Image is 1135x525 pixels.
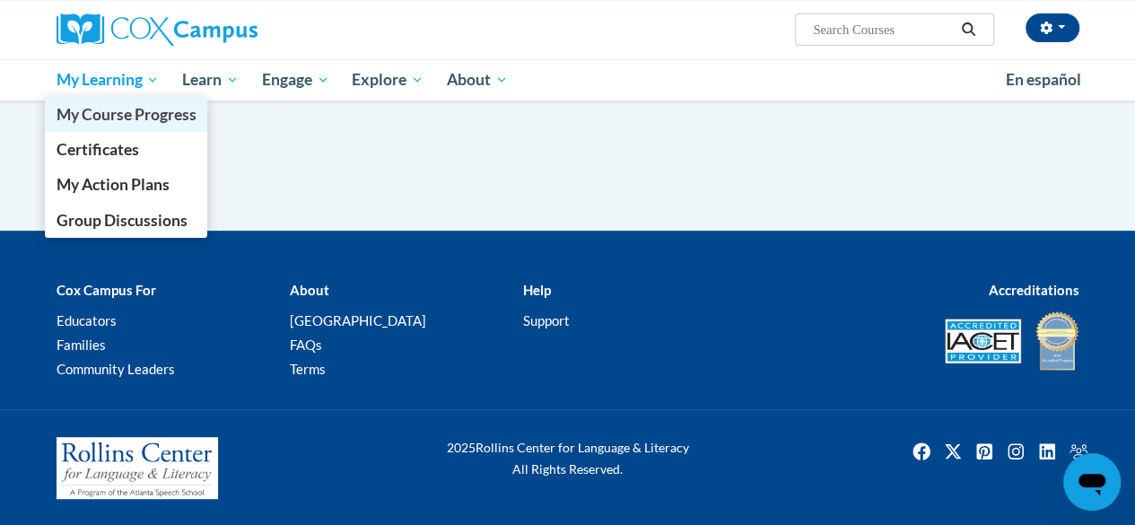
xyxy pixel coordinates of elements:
a: Facebook [907,437,936,466]
img: LinkedIn icon [1033,437,1061,466]
input: Search Courses [811,19,955,40]
span: Certificates [56,140,138,159]
span: Group Discussions [56,211,187,230]
a: Instagram [1001,437,1030,466]
span: My Learning [56,69,159,91]
a: Twitter [939,437,967,466]
a: Support [522,312,569,328]
img: Instagram icon [1001,437,1030,466]
b: Accreditations [989,282,1079,298]
b: Help [522,282,550,298]
b: Cox Campus For [57,282,156,298]
span: Learn [182,69,239,91]
span: 2025 [447,440,476,455]
a: [GEOGRAPHIC_DATA] [289,312,425,328]
span: Engage [262,69,329,91]
button: Search [955,19,982,40]
span: My Course Progress [56,105,196,124]
a: Community Leaders [57,361,175,377]
span: Explore [352,69,423,91]
span: My Action Plans [56,175,169,194]
a: About [435,59,519,101]
img: Facebook icon [907,437,936,466]
img: Cox Campus [57,13,258,46]
img: Twitter icon [939,437,967,466]
a: Cox Campus [57,13,380,46]
a: Group Discussions [45,203,208,238]
a: Families [57,337,106,353]
a: Explore [340,59,435,101]
span: About [447,69,508,91]
a: Educators [57,312,117,328]
img: Pinterest icon [970,437,999,466]
img: Accredited IACET® Provider [945,319,1021,363]
a: My Action Plans [45,167,208,202]
a: My Learning [45,59,171,101]
a: Linkedin [1033,437,1061,466]
a: Terms [289,361,325,377]
b: About [289,282,328,298]
a: Learn [170,59,250,101]
button: Account Settings [1026,13,1079,42]
img: Facebook group icon [1064,437,1093,466]
img: IDA® Accredited [1035,310,1079,372]
a: Engage [250,59,341,101]
a: Pinterest [970,437,999,466]
img: Rollins Center for Language & Literacy - A Program of the Atlanta Speech School [57,437,218,500]
a: My Course Progress [45,97,208,132]
span: En español [1006,70,1081,89]
div: Main menu [43,59,1093,101]
a: Facebook Group [1064,437,1093,466]
a: Certificates [45,132,208,167]
div: Rollins Center for Language & Literacy All Rights Reserved. [393,437,743,480]
a: FAQs [289,337,321,353]
iframe: Button to launch messaging window [1063,453,1121,511]
a: En español [994,61,1093,99]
